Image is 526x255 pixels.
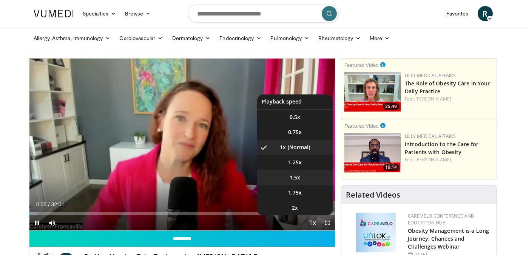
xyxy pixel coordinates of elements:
a: Dermatology [168,31,215,46]
a: Lilly Medical Affairs [405,72,456,79]
a: [PERSON_NAME] [415,156,451,163]
a: Allergy, Asthma, Immunology [29,31,115,46]
span: 32:01 [51,201,64,207]
img: VuMedi Logo [34,10,74,17]
a: Endocrinology [215,31,266,46]
a: The Role of Obesity Care in Your Daily Practice [405,80,490,95]
small: Featured Video [344,62,379,68]
a: 25:49 [344,72,401,112]
span: 25:49 [383,103,399,110]
span: 2x [292,204,298,212]
a: 19:14 [344,133,401,173]
span: 1.5x [290,174,300,181]
span: 0:05 [36,201,46,207]
div: Progress Bar [29,212,335,215]
input: Search topics, interventions [188,5,339,23]
button: Playback Rate [305,215,320,230]
a: R [478,6,493,21]
a: Lilly Medical Affairs [405,133,456,139]
img: acc2e291-ced4-4dd5-b17b-d06994da28f3.png.150x105_q85_crop-smart_upscale.png [344,133,401,173]
span: 1.25x [288,159,302,166]
button: Mute [45,215,60,230]
span: 0.75x [288,128,302,136]
a: Favorites [442,6,473,21]
span: / [48,201,50,207]
button: Fullscreen [320,215,335,230]
small: Featured Video [344,122,379,129]
a: Browse [120,6,155,21]
a: More [365,31,394,46]
div: Feat. [405,96,494,102]
span: 1.75x [288,189,302,196]
a: Cardiovascular [115,31,167,46]
a: Specialties [78,6,121,21]
h4: Related Videos [346,190,400,199]
a: Rheumatology [314,31,365,46]
span: 0.5x [290,113,300,121]
button: Pause [29,215,45,230]
a: CaReMeLO Conference and Education Hub [408,213,474,226]
a: Pulmonology [266,31,314,46]
a: Introduction to the Care for Patients with Obesity [405,141,478,156]
img: 45df64a9-a6de-482c-8a90-ada250f7980c.png.150x105_q85_autocrop_double_scale_upscale_version-0.2.jpg [356,213,396,252]
video-js: Video Player [29,59,335,231]
img: e1208b6b-349f-4914-9dd7-f97803bdbf1d.png.150x105_q85_crop-smart_upscale.png [344,72,401,112]
div: Feat. [405,156,494,163]
span: 19:14 [383,164,399,171]
span: 1x [280,144,286,151]
a: Obesity Management is a Long Journey: Chances and Challenges Webinar [408,227,489,250]
a: [PERSON_NAME] [415,96,451,102]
